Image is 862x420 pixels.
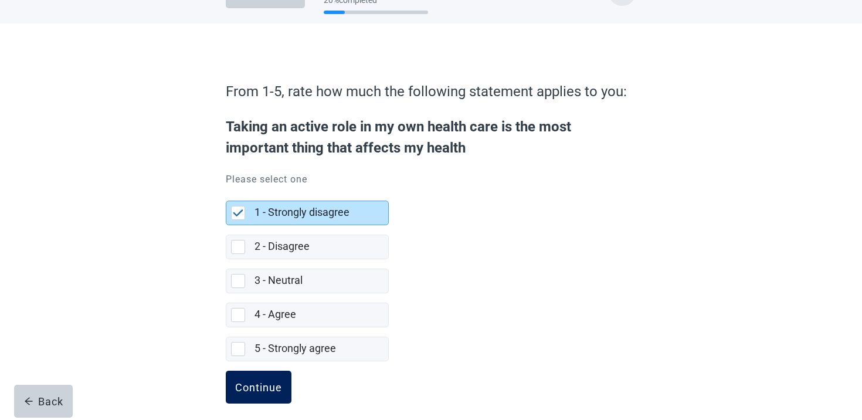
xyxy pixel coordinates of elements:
[226,371,291,404] button: Continue
[254,206,349,218] label: 1 - Strongly disagree
[226,269,389,293] div: [object Object], checkbox, not selected
[226,235,389,259] div: [object Object], checkbox, not selected
[254,240,310,252] label: 2 - Disagree
[254,308,296,320] label: 4 - Agree
[14,385,73,418] button: arrow-leftBack
[254,342,336,354] label: 5 - Strongly agree
[235,381,282,393] div: Continue
[226,81,630,102] label: From 1-5, rate how much the following statement applies to you:
[226,118,571,156] b: Taking an active role in my own health care is the most important thing that affects my health
[226,172,636,187] p: Please select one
[226,201,389,225] div: [object Object], checkbox, selected
[24,397,33,406] span: arrow-left
[24,395,63,407] div: Back
[226,303,389,327] div: [object Object], checkbox, not selected
[254,274,303,286] label: 3 - Neutral
[226,337,389,361] div: [object Object], checkbox, not selected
